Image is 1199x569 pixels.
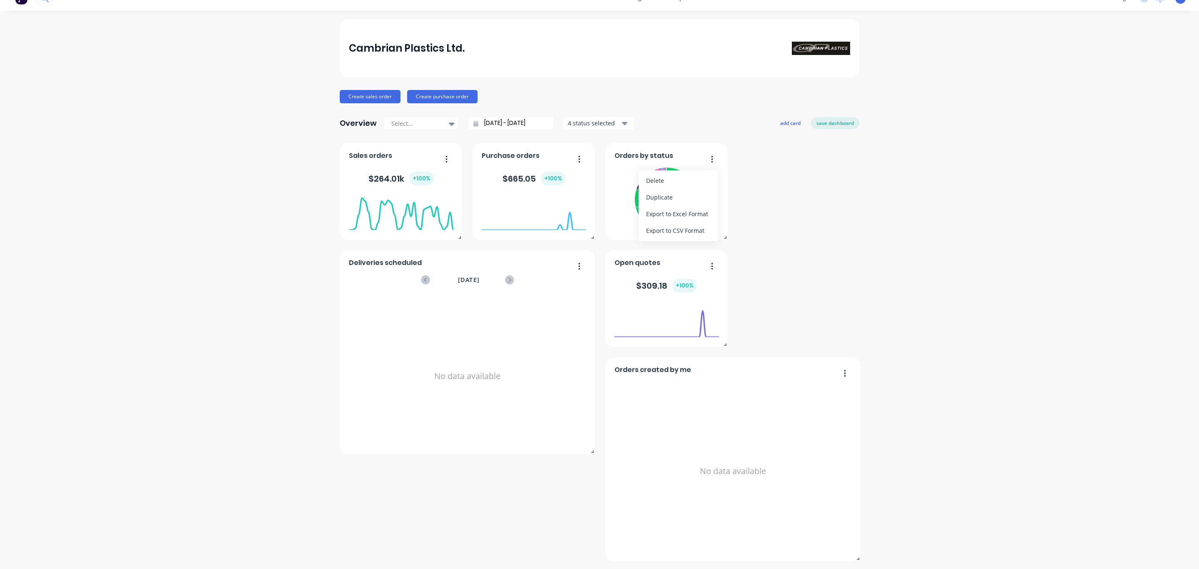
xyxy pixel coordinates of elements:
[636,279,697,292] div: $ 309.18
[368,172,434,185] div: $ 264.01k
[646,175,710,187] div: Delete
[646,225,710,237] div: Export to CSV Format
[811,117,859,128] button: save dashboard
[563,117,634,130] button: 4 status selected
[349,258,422,268] span: Deliveries scheduled
[614,151,673,161] span: Orders by status
[672,279,697,292] div: + 100 %
[568,119,620,127] div: 4 status selected
[340,90,400,103] button: Create sales order
[502,172,565,185] div: $ 665.05
[409,172,434,185] div: + 100 %
[482,151,540,161] span: Purchase orders
[349,151,392,161] span: Sales orders
[646,191,710,203] div: Duplicate
[340,115,377,132] div: Overview
[407,90,478,103] button: Create purchase order
[458,275,480,284] span: [DATE]
[349,40,465,57] div: Cambrian Plastics Ltd.
[614,378,852,564] div: No data available
[775,117,806,128] button: add card
[541,172,565,185] div: + 100 %
[646,208,710,220] div: Export to Excel Format
[349,295,586,457] div: No data available
[614,365,691,375] span: Orders created by me
[792,42,850,55] img: Cambrian Plastics Ltd.
[614,258,660,268] span: Open quotes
